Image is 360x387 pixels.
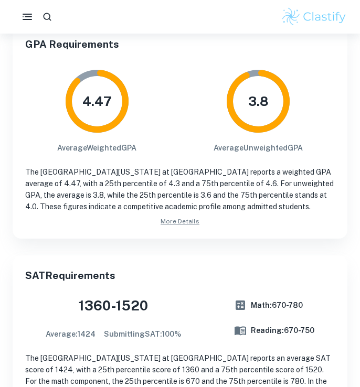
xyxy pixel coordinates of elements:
[25,166,335,212] p: The [GEOGRAPHIC_DATA][US_STATE] at [GEOGRAPHIC_DATA] reports a weighted GPA average of 4.47, with...
[251,299,303,311] h6: Math: 670 - 780
[46,295,181,316] h3: 1360 - 1520
[214,142,303,154] h6: Average Unweighted GPA
[46,328,96,340] h6: Average: 1424
[57,142,136,154] h6: Average Weighted GPA
[82,93,112,109] tspan: 4.47
[104,328,181,340] h6: Submitting SAT : 100 %
[281,6,347,27] img: Clastify logo
[25,268,335,283] h2: SAT Requirements
[25,37,335,52] h2: GPA Requirements
[248,93,268,109] tspan: 3.8
[251,325,314,336] h6: Reading: 670 - 750
[25,217,335,226] a: More Details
